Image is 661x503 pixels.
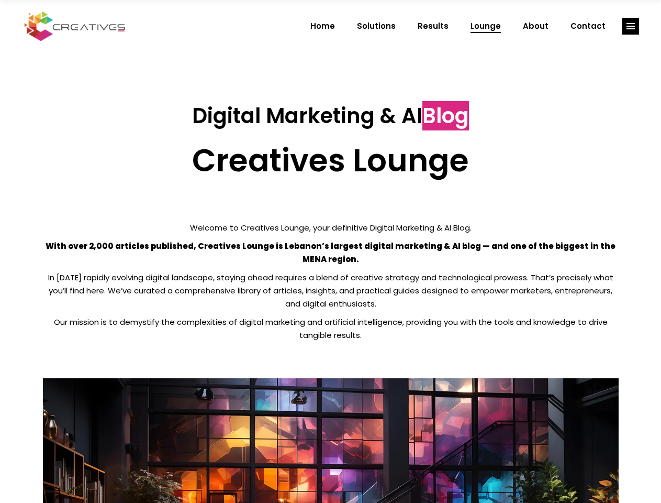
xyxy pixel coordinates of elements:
a: Contact [559,13,617,40]
p: Welcome to Creatives Lounge, your definitive Digital Marketing & AI Blog. [43,221,619,234]
a: Solutions [346,13,407,40]
span: Solutions [357,13,396,40]
p: In [DATE] rapidly evolving digital landscape, staying ahead requires a blend of creative strategy... [43,271,619,310]
span: Home [310,13,335,40]
a: link [622,18,639,35]
img: Creatives [22,10,128,42]
span: Results [418,13,449,40]
h3: Digital Marketing & AI [43,103,619,128]
span: Blog [422,101,469,130]
a: Results [407,13,460,40]
a: Lounge [460,13,512,40]
strong: With over 2,000 articles published, Creatives Lounge is Lebanon’s largest digital marketing & AI ... [46,240,615,265]
a: Home [299,13,346,40]
a: About [512,13,559,40]
span: Contact [570,13,606,40]
span: Lounge [470,13,501,40]
h2: Creatives Lounge [43,141,619,179]
p: Our mission is to demystify the complexities of digital marketing and artificial intelligence, pr... [43,315,619,342]
span: About [523,13,548,40]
